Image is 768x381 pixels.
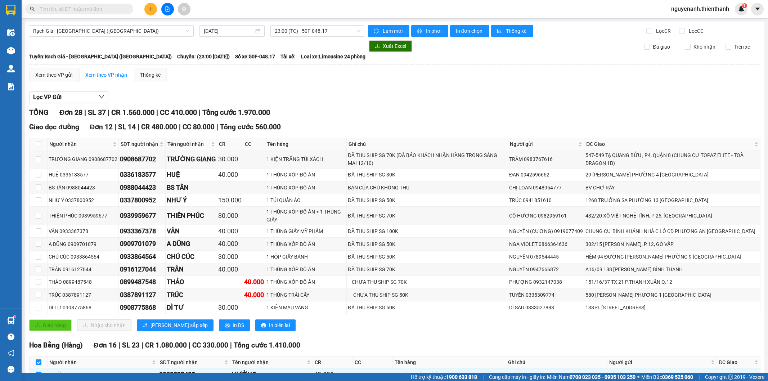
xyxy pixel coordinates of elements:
div: VÂN 0933367378 [49,227,117,235]
div: HUỆ 0336183577 [49,171,117,179]
td: 0933367378 [119,225,166,238]
img: warehouse-icon [7,65,15,72]
span: | [189,341,190,349]
div: THẢO 0899487548 [49,278,117,286]
div: 30.000 [218,302,242,313]
span: bar-chart [497,28,503,34]
span: Hỗ trợ kỹ thuật: [411,373,477,381]
div: A DŨNG [167,239,216,249]
td: 0336183577 [119,169,166,181]
div: 0909701079 [120,239,164,249]
span: | [699,373,700,381]
div: 0933367378 [120,226,164,236]
div: ĐÃ THU SHIP SG 70K [348,212,507,220]
button: aim [178,3,190,15]
td: 0988044423 [119,181,166,194]
div: 1 TÚI QUẦN ÁO [266,196,345,204]
td: 0908337403 [158,368,230,381]
span: SL 37 [88,108,106,117]
td: TRÂN [166,263,217,276]
div: 0916127044 [120,264,164,274]
div: 40.000 [218,170,242,180]
div: CHỊ LOAN 0948954777 [509,184,583,192]
button: downloadNhập kho nhận [77,319,131,331]
span: 1 [743,3,746,8]
div: DÌ SÁU 0833527888 [509,304,583,311]
span: TỔNG [29,108,49,117]
div: HẺM 94 ĐƯỜNG [PERSON_NAME] PHƯỜNG 9 [GEOGRAPHIC_DATA] [585,253,759,261]
img: icon-new-feature [738,6,745,12]
div: NHƯ Ý [167,195,216,205]
span: ĐC Giao [586,140,753,148]
span: Đơn 12 [90,123,113,131]
span: plus [148,6,153,12]
span: ⚪️ [637,376,639,378]
div: CHÚ CÚC 0933864564 [49,253,117,261]
td: 0909701079 [119,238,166,250]
div: ĐÃ THU SHIP SG 70K (ĐÃ BÁO KHÁCH NHẬN HÀNG TRONG SÁNG MAI 12/10) [348,151,507,167]
strong: 0369 525 060 [662,374,693,380]
div: 1 THÙNG XỐP ĐỒ ĂN [266,278,345,286]
div: 1 THÙNG XỐP ĐỒ ĂN [266,240,345,248]
span: Xuất Excel [383,42,406,50]
span: | [216,123,218,131]
div: BS TÂN 0988044423 [49,184,117,192]
div: 138 Đ. [STREET_ADDRESS], [585,304,759,311]
span: Kho nhận [691,43,718,51]
span: message [8,366,14,373]
div: TRÂM 0983767616 [509,155,583,163]
td: HUỆ [166,169,217,181]
div: DÌ TƯ 0908775868 [49,304,117,311]
span: Đã giao [650,43,673,51]
span: CC 330.000 [192,341,228,349]
span: Tổng cước 1.970.000 [202,108,270,117]
span: Giao dọc đường [29,123,79,131]
div: 1 KIỆN TRẮNG TÚI XÁCH [266,155,345,163]
span: Đơn 16 [94,341,117,349]
button: plus [144,3,157,15]
div: -- CHƯA THU SHIP SG 70K [348,278,507,286]
img: warehouse-icon [7,29,15,36]
div: TUYỀN 0335309774 [509,291,583,299]
span: Miền Nam [547,373,635,381]
td: DÌ TƯ [166,301,217,314]
div: NGUYÊN 0947666872 [509,265,583,273]
div: ĐÃ THU SHIP SG 50K [348,240,507,248]
span: question-circle [8,333,14,340]
span: Lọc CR [653,27,672,35]
span: aim [181,6,187,12]
div: ĐÃ THU SHIP SG 30K [348,171,507,179]
span: 23:00 (TC) - 50F-048.17 [275,26,360,36]
div: 1 THÙNG XỐP ĐỒ ĂN [394,371,504,378]
td: TRƯỜNG GIANG [166,150,217,169]
button: caret-down [751,3,764,15]
input: 11/10/2025 [204,27,254,35]
span: | [179,123,181,131]
div: 1 THÙNG GIẤY MỸ PHẨM [266,227,345,235]
div: 0337800952 [120,195,164,205]
td: 0939959677 [119,207,166,225]
td: THẢO [166,276,217,288]
span: Tên người nhận [232,358,305,366]
strong: 1900 633 818 [446,374,477,380]
div: 40.000 [218,239,242,249]
span: sync [374,28,380,34]
sup: 1 [14,316,16,318]
div: 1268 TRƯỜNG SA PHƯỜNG 13 [GEOGRAPHIC_DATA] [585,196,759,204]
th: Ghi chú [506,357,607,368]
div: Xem theo VP gửi [35,71,72,79]
div: ĐÃ THU SHIP SG 50K [348,304,507,311]
div: 40.000 [218,264,242,274]
button: sort-ascending[PERSON_NAME] sắp xếp [137,319,214,331]
div: 40.000 [244,277,264,287]
button: uploadGiao hàng [29,319,72,331]
td: TRÚC [166,289,217,301]
td: CHÚ CÚC [166,251,217,263]
span: nguyenanh.thienthanh [665,4,735,13]
div: ĐAN 0942596662 [509,171,583,179]
img: logo-vxr [6,5,15,15]
span: In biên lai [269,321,290,329]
button: downloadXuất Excel [369,40,412,52]
img: solution-icon [7,83,15,90]
span: Rạch Giá - Sài Gòn (Hàng Hoá) [33,26,189,36]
